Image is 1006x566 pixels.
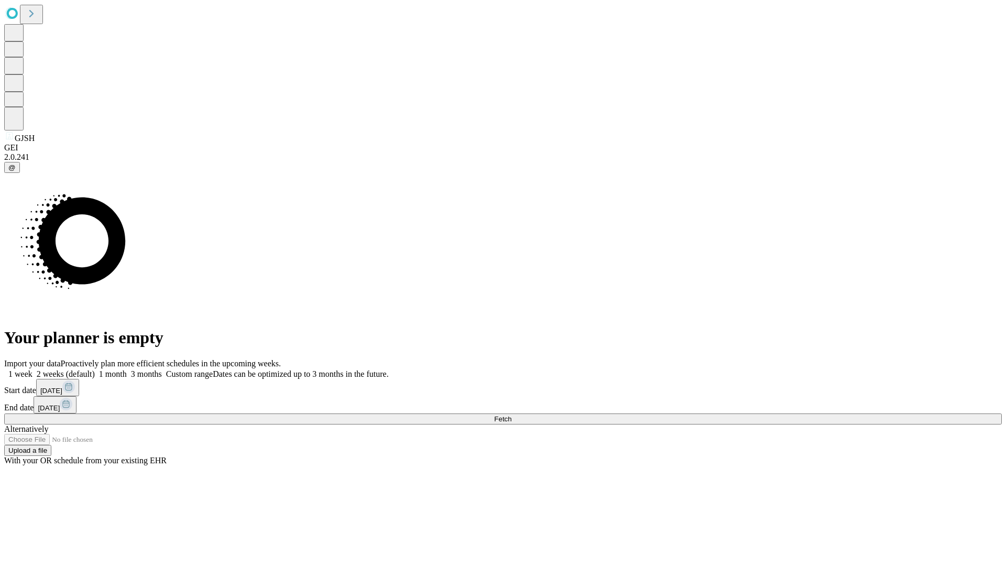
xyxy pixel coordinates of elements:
span: 1 week [8,369,32,378]
button: @ [4,162,20,173]
span: 1 month [99,369,127,378]
div: End date [4,396,1002,413]
span: 3 months [131,369,162,378]
span: Alternatively [4,424,48,433]
div: Start date [4,379,1002,396]
span: Proactively plan more efficient schedules in the upcoming weeks. [61,359,281,368]
span: Dates can be optimized up to 3 months in the future. [213,369,388,378]
h1: Your planner is empty [4,328,1002,347]
button: Fetch [4,413,1002,424]
span: 2 weeks (default) [37,369,95,378]
span: [DATE] [40,387,62,395]
span: @ [8,164,16,171]
button: Upload a file [4,445,51,456]
span: Fetch [494,415,511,423]
span: GJSH [15,134,35,143]
span: With your OR schedule from your existing EHR [4,456,167,465]
div: 2.0.241 [4,153,1002,162]
div: GEI [4,143,1002,153]
button: [DATE] [36,379,79,396]
span: Custom range [166,369,213,378]
button: [DATE] [34,396,76,413]
span: [DATE] [38,404,60,412]
span: Import your data [4,359,61,368]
